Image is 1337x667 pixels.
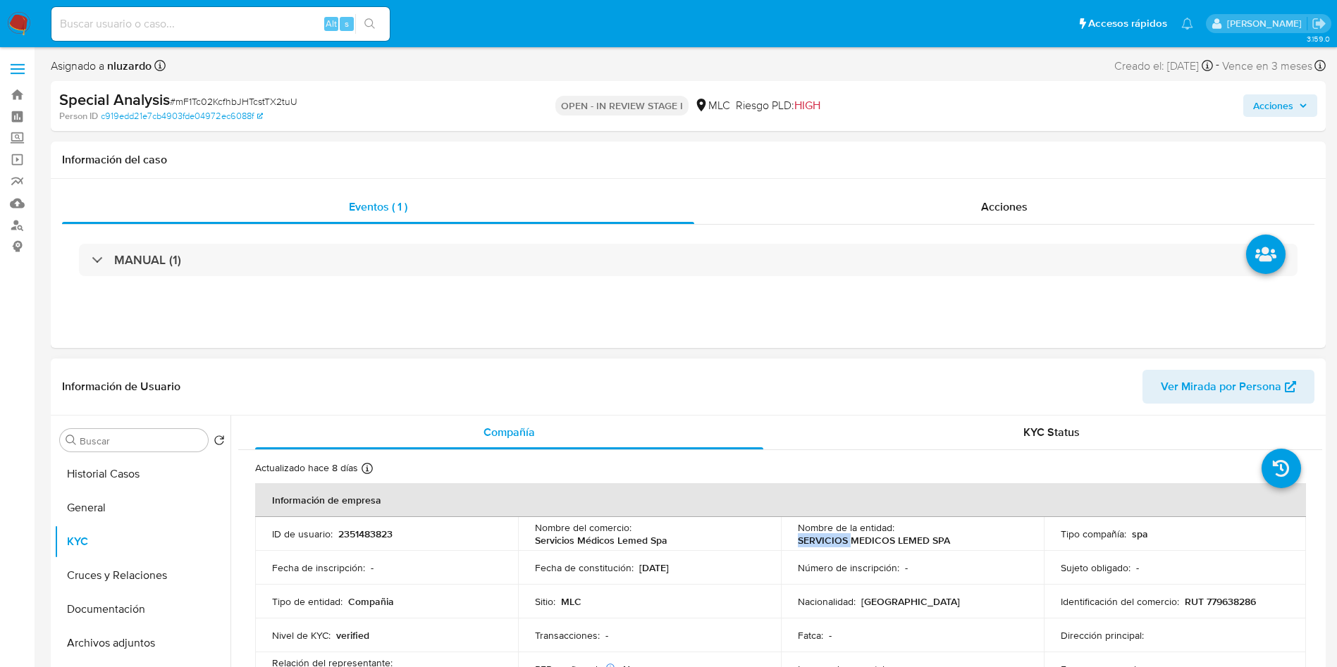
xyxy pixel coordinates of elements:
[1227,17,1307,30] p: nicolas.luzardo@mercadolibre.com
[54,525,230,559] button: KYC
[736,98,820,113] span: Riesgo PLD:
[51,15,390,33] input: Buscar usuario o caso...
[905,561,908,574] p: -
[1222,58,1312,74] span: Vence en 3 meses
[272,595,343,608] p: Tipo de entidad :
[101,110,263,123] a: c919edd21e7cb4903fde04972ec6088f
[355,14,384,34] button: search-icon
[336,629,369,642] p: verified
[483,424,535,440] span: Compañía
[561,595,581,608] p: MLC
[1181,18,1193,30] a: Notificaciones
[1142,370,1314,404] button: Ver Mirada por Persona
[981,199,1028,215] span: Acciones
[1061,595,1179,608] p: Identificación del comercio :
[255,483,1306,517] th: Información de empresa
[349,199,407,215] span: Eventos ( 1 )
[255,461,358,475] p: Actualizado hace 8 días
[798,534,950,547] p: SERVICIOS MEDICOS LEMED SPA
[639,561,669,574] p: [DATE]
[104,58,152,74] b: nluzardo
[79,244,1298,276] div: MANUAL (1)
[798,595,856,608] p: Nacionalidad :
[54,626,230,660] button: Archivos adjuntos
[535,595,555,608] p: Sitio :
[114,252,181,268] h3: MANUAL (1)
[1161,370,1281,404] span: Ver Mirada por Persona
[272,561,365,574] p: Fecha de inscripción :
[798,561,899,574] p: Número de inscripción :
[54,559,230,592] button: Cruces y Relaciones
[371,561,374,574] p: -
[1216,56,1219,75] span: -
[535,521,631,534] p: Nombre del comercio :
[80,435,202,447] input: Buscar
[1312,16,1326,31] a: Salir
[1061,528,1126,540] p: Tipo compañía :
[829,629,832,642] p: -
[535,534,667,547] p: Servicios Médicos Lemed Spa
[555,96,689,116] p: OPEN - IN REVIEW STAGE I
[59,110,98,123] b: Person ID
[348,595,394,608] p: Compañia
[54,457,230,491] button: Historial Casos
[66,435,77,446] button: Buscar
[54,592,230,626] button: Documentación
[1088,16,1167,31] span: Accesos rápidos
[798,521,894,534] p: Nombre de la entidad :
[62,153,1314,167] h1: Información del caso
[794,97,820,113] span: HIGH
[1132,528,1148,540] p: spa
[54,491,230,525] button: General
[345,17,349,30] span: s
[338,528,393,540] p: 2351483823
[51,58,152,74] span: Asignado a
[535,561,634,574] p: Fecha de constitución :
[59,88,170,111] b: Special Analysis
[1061,561,1130,574] p: Sujeto obligado :
[272,629,331,642] p: Nivel de KYC :
[1114,56,1213,75] div: Creado el: [DATE]
[1243,94,1317,117] button: Acciones
[798,629,823,642] p: Fatca :
[1253,94,1293,117] span: Acciones
[62,380,180,394] h1: Información de Usuario
[326,17,337,30] span: Alt
[1136,561,1139,574] p: -
[694,98,730,113] div: MLC
[1061,629,1144,642] p: Dirección principal :
[214,435,225,450] button: Volver al orden por defecto
[170,94,297,108] span: # mF1Tc02KcfhbJHTcstTX2tuU
[272,528,333,540] p: ID de usuario :
[535,629,600,642] p: Transacciones :
[1023,424,1080,440] span: KYC Status
[1185,595,1256,608] p: RUT 779638286
[605,629,608,642] p: -
[861,595,960,608] p: [GEOGRAPHIC_DATA]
